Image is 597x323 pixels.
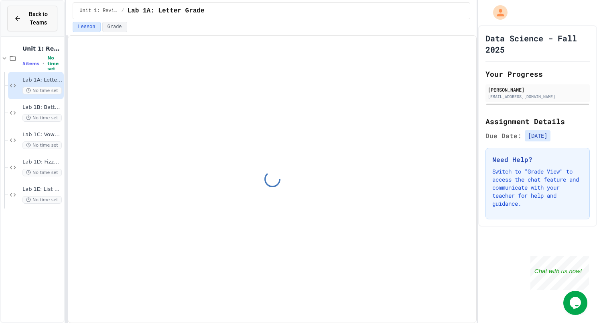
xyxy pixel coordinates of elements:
span: Lab 1A: Letter Grade [128,6,205,16]
h2: Assignment Details [485,116,590,127]
iframe: chat widget [530,256,589,290]
iframe: chat widget [563,291,589,315]
span: Lab 1C: Vowel Count [22,131,62,138]
span: No time set [22,87,62,94]
span: Lab 1E: List Basics [22,186,62,193]
span: No time set [22,196,62,204]
span: Due Date: [485,131,522,141]
span: Unit 1: Review [22,45,62,52]
div: My Account [485,3,510,22]
span: • [43,60,44,67]
button: Lesson [73,22,100,32]
div: [PERSON_NAME] [488,86,587,93]
span: 5 items [22,61,39,66]
button: Grade [102,22,127,32]
span: Lab 1A: Letter Grade [22,77,62,84]
h1: Data Science - Fall 2025 [485,33,590,55]
span: No time set [22,141,62,149]
p: Switch to "Grade View" to access the chat feature and communicate with your teacher for help and ... [492,168,583,208]
span: Lab 1D: FizzBuzz [22,159,62,166]
span: No time set [47,55,62,72]
span: [DATE] [525,130,550,141]
span: Back to Teams [26,10,51,27]
span: No time set [22,169,62,176]
button: Back to Teams [7,6,57,31]
h2: Your Progress [485,68,590,80]
span: Lab 1B: Batter Up! [22,104,62,111]
span: / [121,8,124,14]
div: [EMAIL_ADDRESS][DOMAIN_NAME] [488,94,587,100]
span: Unit 1: Review [79,8,118,14]
h3: Need Help? [492,155,583,164]
span: No time set [22,114,62,122]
